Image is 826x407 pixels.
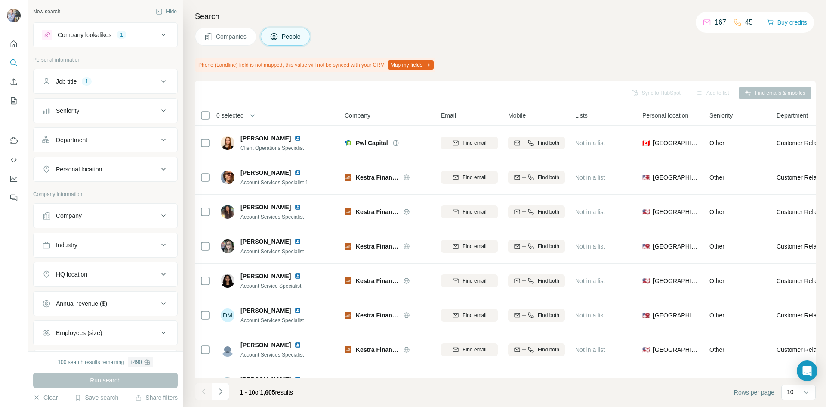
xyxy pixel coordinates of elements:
button: Find email [441,309,498,322]
span: Company [345,111,370,120]
img: Avatar [221,205,234,219]
div: Company lookalikes [58,31,111,39]
span: Not in a list [575,174,605,181]
button: Company [34,205,177,226]
div: + 490 [130,358,142,366]
button: Find email [441,205,498,218]
h4: Search [195,10,816,22]
span: [PERSON_NAME] [240,134,291,143]
img: LinkedIn logo [294,204,301,211]
span: Account Service Specialist [240,283,301,289]
div: Phone (Landline) field is not mapped, this value will not be synced with your CRM [195,58,435,72]
span: Other [709,312,724,319]
span: [PERSON_NAME] [240,306,291,315]
span: Rows per page [734,388,774,397]
span: Other [709,277,724,284]
span: 0 selected [216,111,244,120]
img: Avatar [221,171,234,184]
span: Kestra Financial [356,311,399,320]
span: Find email [462,139,486,147]
button: Save search [74,393,118,402]
button: Search [7,55,21,71]
div: Seniority [56,106,79,115]
span: Find both [538,346,559,354]
span: Other [709,208,724,215]
button: Industry [34,235,177,255]
span: Other [709,346,724,353]
div: Company [56,211,82,220]
button: Use Surfe on LinkedIn [7,133,21,149]
button: Find both [508,343,565,356]
span: Not in a list [575,277,605,284]
img: Logo of Kestra Financial [345,174,351,181]
span: Not in a list [575,312,605,319]
button: Use Surfe API [7,152,21,168]
img: Logo of Kestra Financial [345,277,351,284]
button: Company lookalikes1 [34,25,177,45]
span: Find email [462,346,486,354]
div: Annual revenue ($) [56,299,107,308]
span: [GEOGRAPHIC_DATA] [653,277,699,285]
img: Logo of Kestra Financial [345,243,351,250]
div: 100 search results remaining [58,357,153,367]
button: Find email [441,274,498,287]
span: [GEOGRAPHIC_DATA] [653,208,699,216]
span: Not in a list [575,140,605,146]
span: Kestra Financial [356,208,399,216]
button: Find both [508,309,565,322]
img: LinkedIn logo [294,169,301,176]
span: 🇺🇸 [642,208,650,216]
span: Department [777,111,808,120]
button: Map my fields [388,60,434,70]
span: Find email [462,277,486,285]
p: 45 [745,17,753,28]
img: LinkedIn logo [294,376,301,383]
div: Job title [56,77,77,86]
span: [PERSON_NAME] [240,272,291,280]
span: [GEOGRAPHIC_DATA] [653,173,699,182]
span: 🇺🇸 [642,311,650,320]
div: Employees (size) [56,329,102,337]
button: Find both [508,205,565,218]
p: Company information [33,190,178,198]
p: 10 [787,388,794,396]
span: 1,605 [260,389,275,396]
span: Account Services Specialist [240,214,304,220]
span: 🇺🇸 [642,345,650,354]
img: Avatar [221,377,234,391]
span: Other [709,243,724,250]
img: LinkedIn logo [294,307,301,314]
img: LinkedIn logo [294,273,301,280]
img: Avatar [221,136,234,150]
span: Companies [216,32,247,41]
span: Kestra Financial [356,173,399,182]
span: Find email [462,208,486,216]
img: Avatar [221,239,234,253]
button: Buy credits [767,16,807,28]
span: Account Services Specialist [240,317,304,323]
p: 167 [715,17,726,28]
button: Find email [441,343,498,356]
button: Find both [508,137,565,149]
button: Share filters [135,393,178,402]
span: Other [709,174,724,181]
span: [PERSON_NAME] [240,237,291,246]
button: Clear [33,393,58,402]
button: Find both [508,378,565,391]
button: Annual revenue ($) [34,293,177,314]
button: Find email [441,137,498,149]
span: [PERSON_NAME] [240,203,291,211]
span: [PERSON_NAME] [240,341,291,349]
span: Find email [462,242,486,250]
span: Other [709,140,724,146]
img: Avatar [7,9,21,22]
button: Find email [441,378,498,391]
span: Find email [462,311,486,319]
span: [PERSON_NAME] [240,375,291,384]
span: Find both [538,208,559,216]
span: [GEOGRAPHIC_DATA] [653,139,699,147]
button: Dashboard [7,171,21,186]
button: Department [34,130,177,150]
button: Personal location [34,159,177,180]
button: Enrich CSV [7,74,21,90]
